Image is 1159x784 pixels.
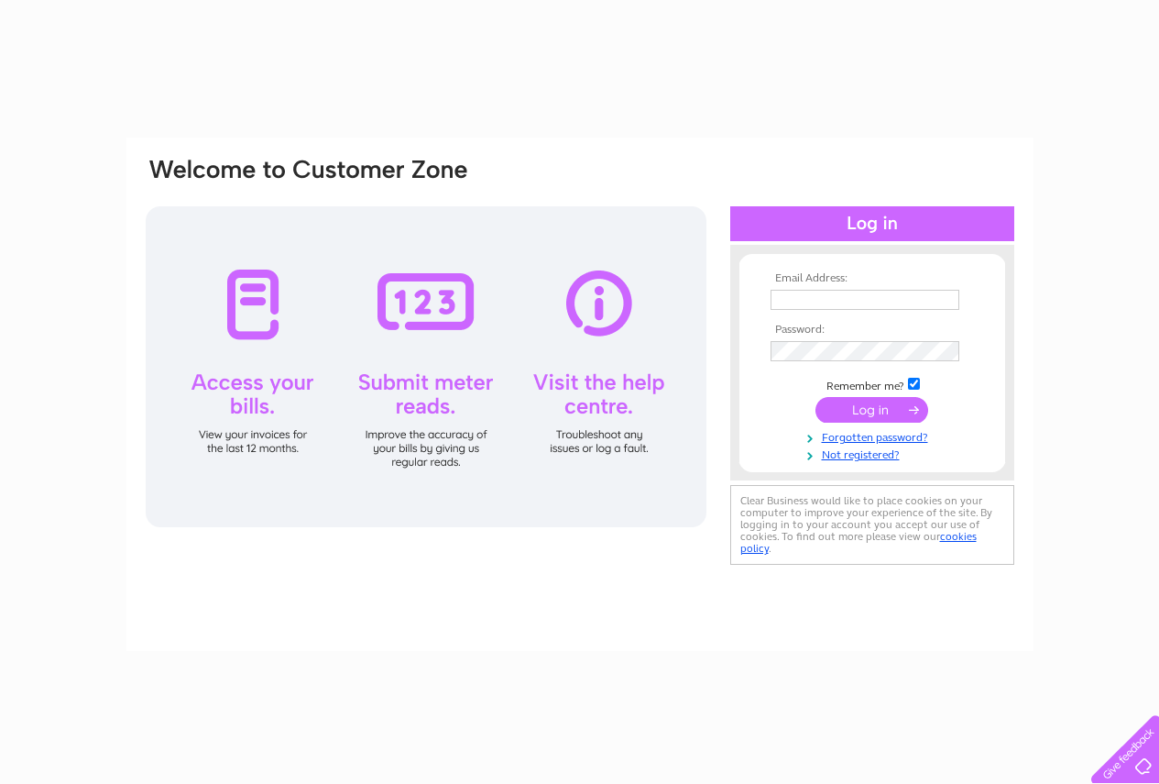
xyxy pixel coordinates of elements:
[730,485,1014,565] div: Clear Business would like to place cookies on your computer to improve your experience of the sit...
[815,397,928,423] input: Submit
[771,427,979,445] a: Forgotten password?
[771,445,979,462] a: Not registered?
[740,530,977,555] a: cookies policy
[766,375,979,393] td: Remember me?
[766,324,979,337] th: Password:
[766,272,979,285] th: Email Address:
